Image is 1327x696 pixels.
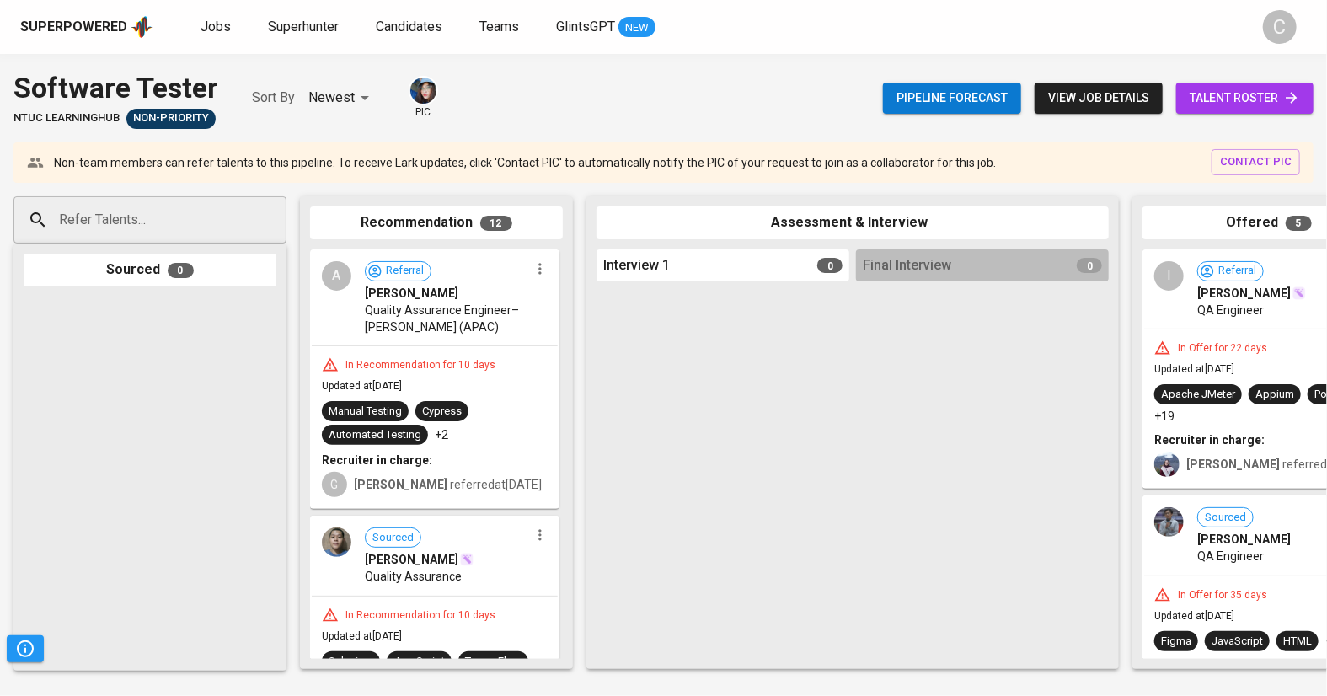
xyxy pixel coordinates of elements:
[13,110,120,126] span: NTUC LearningHub
[376,17,446,38] a: Candidates
[7,635,44,662] button: Pipeline Triggers
[20,18,127,37] div: Superpowered
[1035,83,1163,114] button: view job details
[310,206,563,239] div: Recommendation
[376,19,442,35] span: Candidates
[1197,285,1291,302] span: [PERSON_NAME]
[201,19,231,35] span: Jobs
[268,17,342,38] a: Superhunter
[1048,88,1149,109] span: view job details
[1154,261,1184,291] div: I
[1154,433,1265,447] b: Recruiter in charge:
[896,88,1008,109] span: Pipeline forecast
[329,404,402,420] div: Manual Testing
[1154,408,1175,425] p: +19
[393,654,445,670] div: JavaScript
[24,254,276,286] div: Sourced
[1154,610,1234,622] span: Updated at [DATE]
[1220,153,1292,172] span: contact pic
[1212,149,1300,175] button: contact pic
[1186,458,1280,471] b: [PERSON_NAME]
[252,88,295,108] p: Sort By
[435,426,448,443] p: +2
[603,256,670,276] span: Interview 1
[556,19,615,35] span: GlintsGPT
[479,19,519,35] span: Teams
[126,109,216,129] div: Sufficient Talents in Pipeline
[1154,363,1234,375] span: Updated at [DATE]
[1197,548,1264,565] span: QA Engineer
[322,380,402,392] span: Updated at [DATE]
[322,527,351,557] img: 7031732ec20b700806a23103c00e5d31.jpeg
[329,654,373,670] div: Selenium
[339,608,502,623] div: In Recommendation for 10 days
[365,285,458,302] span: [PERSON_NAME]
[863,256,951,276] span: Final Interview
[20,14,153,40] a: Superpoweredapp logo
[168,263,194,278] span: 0
[1212,634,1263,650] div: JavaScript
[1077,258,1102,273] span: 0
[1197,302,1264,319] span: QA Engineer
[1171,588,1274,602] div: In Offer for 35 days
[618,19,655,36] span: NEW
[131,14,153,40] img: app logo
[1171,341,1274,356] div: In Offer for 22 days
[354,478,542,491] span: referred at [DATE]
[308,83,375,114] div: Newest
[366,530,420,546] span: Sourced
[365,302,529,335] span: Quality Assurance Engineer– [PERSON_NAME] (APAC)
[1263,10,1297,44] div: C
[1212,263,1263,279] span: Referral
[1190,88,1300,109] span: talent roster
[354,478,447,491] b: [PERSON_NAME]
[379,263,431,279] span: Referral
[1255,387,1294,403] div: Appium
[277,218,281,222] button: Open
[1161,634,1191,650] div: Figma
[1283,634,1312,650] div: HTML
[1286,216,1312,231] span: 5
[322,453,432,467] b: Recruiter in charge:
[365,551,458,568] span: [PERSON_NAME]
[322,630,402,642] span: Updated at [DATE]
[339,358,502,372] div: In Recommendation for 10 days
[422,404,462,420] div: Cypress
[465,654,522,670] div: TensorFlow
[460,553,474,566] img: magic_wand.svg
[1154,507,1184,537] img: d288850242430a756f9ea675937153ca.jpeg
[410,78,436,104] img: diazagista@glints.com
[268,19,339,35] span: Superhunter
[322,261,351,291] div: A
[480,216,512,231] span: 12
[556,17,655,38] a: GlintsGPT NEW
[817,258,843,273] span: 0
[329,427,421,443] div: Automated Testing
[322,472,347,497] div: G
[1198,510,1253,526] span: Sourced
[597,206,1109,239] div: Assessment & Interview
[201,17,234,38] a: Jobs
[1292,286,1306,300] img: magic_wand.svg
[479,17,522,38] a: Teams
[126,110,216,126] span: Non-Priority
[1176,83,1314,114] a: talent roster
[409,76,438,120] div: pic
[365,568,462,585] span: Quality Assurance
[1154,452,1180,477] img: christine.raharja@glints.com
[308,88,355,108] p: Newest
[883,83,1021,114] button: Pipeline forecast
[1197,531,1291,548] span: [PERSON_NAME]
[54,154,996,171] p: Non-team members can refer talents to this pipeline. To receive Lark updates, click 'Contact PIC'...
[13,67,218,109] div: Software Tester
[1161,387,1235,403] div: Apache JMeter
